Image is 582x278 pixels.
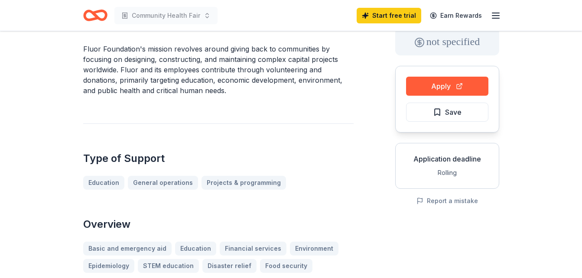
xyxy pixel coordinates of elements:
p: Fluor Foundation's mission revolves around giving back to communities by focusing on designing, c... [83,44,354,96]
button: Apply [406,77,488,96]
a: Home [83,5,107,26]
button: Report a mistake [416,196,478,206]
div: Application deadline [403,154,492,164]
a: Earn Rewards [425,8,487,23]
a: Education [83,176,124,190]
span: Community Health Fair [132,10,200,21]
a: Projects & programming [202,176,286,190]
a: Start free trial [357,8,421,23]
h2: Type of Support [83,152,354,165]
div: Rolling [403,168,492,178]
div: not specified [395,28,499,55]
a: General operations [128,176,198,190]
span: Save [445,107,462,118]
button: Community Health Fair [114,7,218,24]
button: Save [406,103,488,122]
h2: Overview [83,217,354,231]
